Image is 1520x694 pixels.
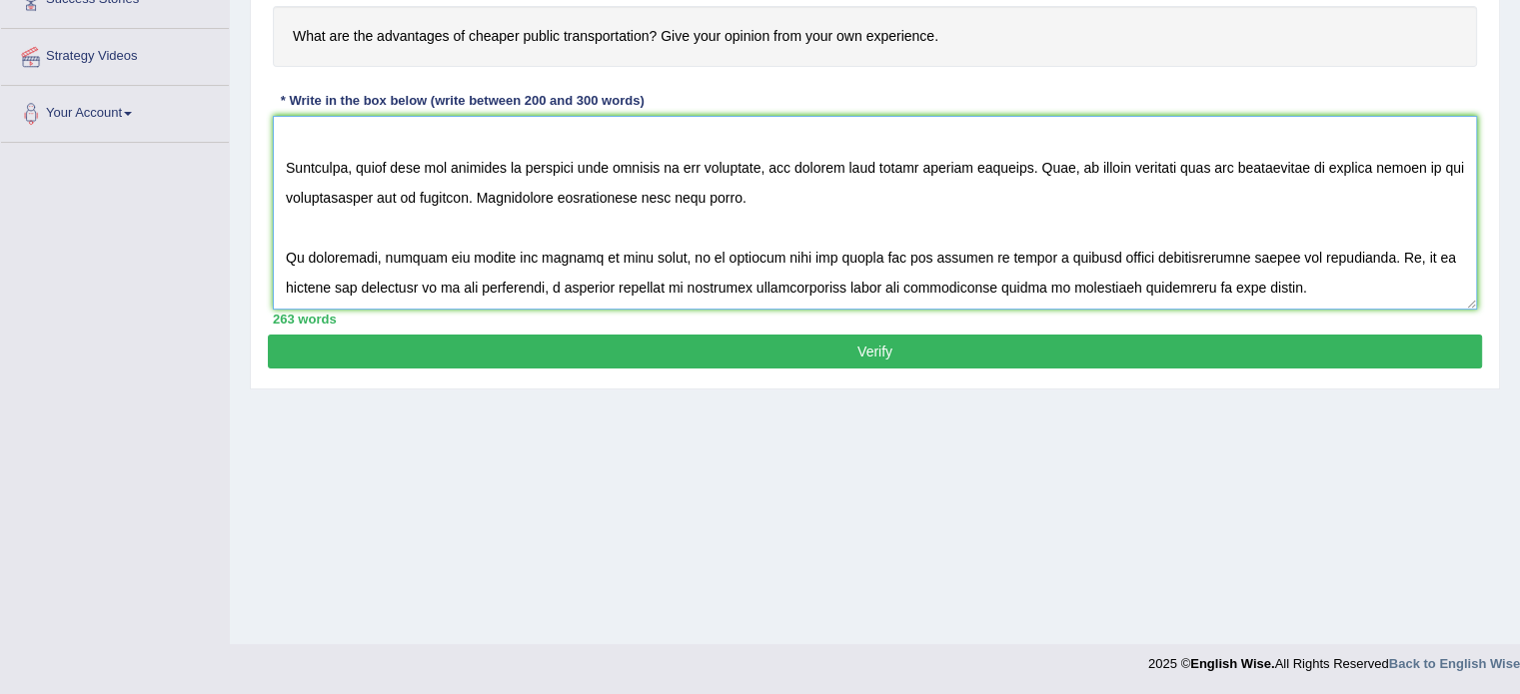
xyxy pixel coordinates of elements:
a: Strategy Videos [1,29,229,79]
strong: English Wise. [1190,656,1274,671]
a: Your Account [1,86,229,136]
h4: What are the advantages of cheaper public transportation? Give your opinion from your own experie... [273,6,1477,67]
div: * Write in the box below (write between 200 and 300 words) [273,92,652,111]
div: 2025 © All Rights Reserved [1148,644,1520,673]
button: Verify [268,335,1482,368]
a: Back to English Wise [1389,656,1520,671]
div: 263 words [273,310,1477,329]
